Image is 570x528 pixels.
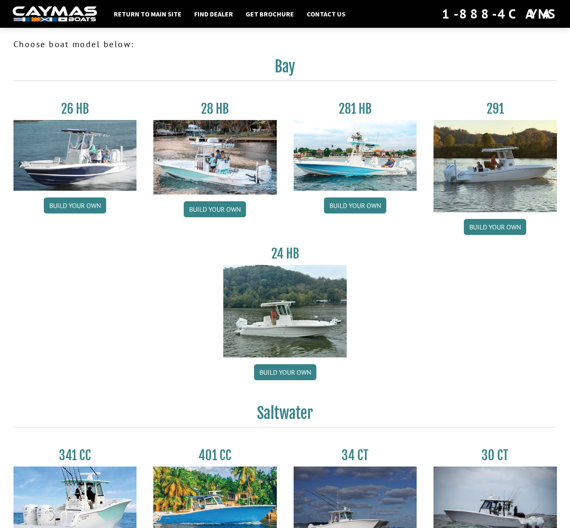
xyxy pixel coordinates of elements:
[434,448,557,463] h3: 30 CT
[153,101,277,117] h3: 28 HB
[13,38,557,51] p: Choose boat model below:
[13,57,557,81] h2: Bay
[184,201,246,217] a: Build your own
[153,120,277,195] img: 28_hb_thumbnail_for_caymas_connect.jpg
[302,8,350,19] a: Contact Us
[434,120,557,212] img: 291_Thumbnail.jpg
[190,8,237,19] a: Find Dealer
[44,197,106,213] a: Build your own
[294,101,417,117] h3: 281 HB
[464,219,526,235] a: Build your own
[294,120,417,191] img: 28-hb-twin.jpg
[442,5,557,23] div: 1-888-4CAYMAS
[110,8,186,19] a: Return to main site
[223,246,347,261] h3: 24 HB
[153,448,277,463] h3: 401 CC
[223,265,347,357] img: 24_HB_thumbnail.jpg
[13,6,97,22] img: white-logo-c9c8dbefe5ff5ceceb0f0178aa75bf4bb51f6bca0971e226c86eb53dfe498488.png
[434,101,557,117] h3: 291
[13,448,137,463] h3: 341 CC
[324,197,386,213] a: Build your own
[13,404,557,427] h2: Saltwater
[241,8,298,19] a: Get Brochure
[13,101,137,117] h3: 26 HB
[254,364,316,380] a: Build your own
[13,120,137,191] img: 26_new_photo_resized.jpg
[294,448,417,463] h3: 34 CT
